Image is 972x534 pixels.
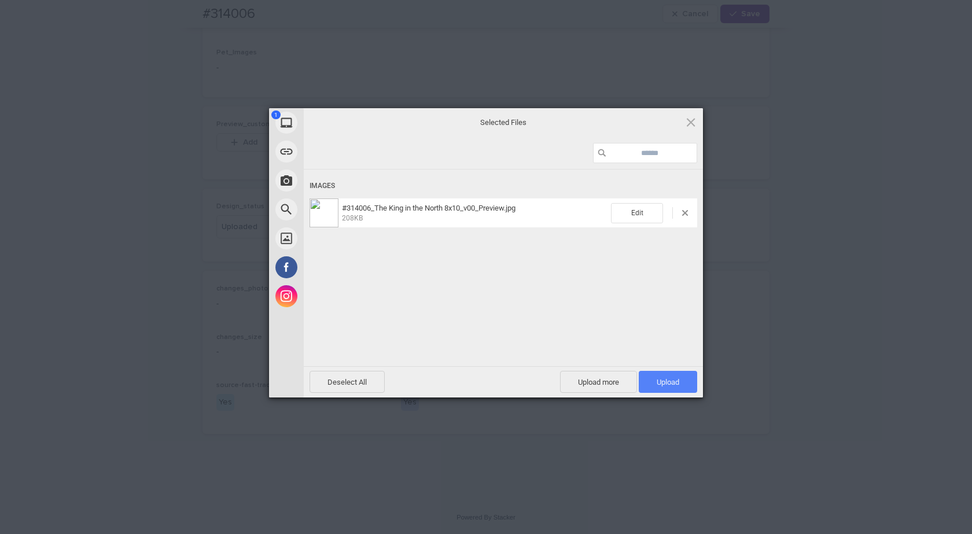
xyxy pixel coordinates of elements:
[611,203,663,223] span: Edit
[269,195,408,224] div: Web Search
[269,282,408,311] div: Instagram
[657,378,679,386] span: Upload
[639,371,697,393] span: Upload
[342,204,516,212] span: #314006_The King in the North 8x10_v00_Preview.jpg
[269,224,408,253] div: Unsplash
[684,116,697,128] span: Click here or hit ESC to close picker
[388,117,619,127] span: Selected Files
[310,198,338,227] img: 8eafdf03-c4b9-490e-becd-1fa230113374
[560,371,637,393] span: Upload more
[269,137,408,166] div: Link (URL)
[310,371,385,393] span: Deselect All
[269,166,408,195] div: Take Photo
[338,204,611,223] span: #314006_The King in the North 8x10_v00_Preview.jpg
[271,111,281,119] span: 1
[269,253,408,282] div: Facebook
[342,214,363,222] span: 208KB
[269,108,408,137] div: My Device
[310,175,697,197] div: Images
